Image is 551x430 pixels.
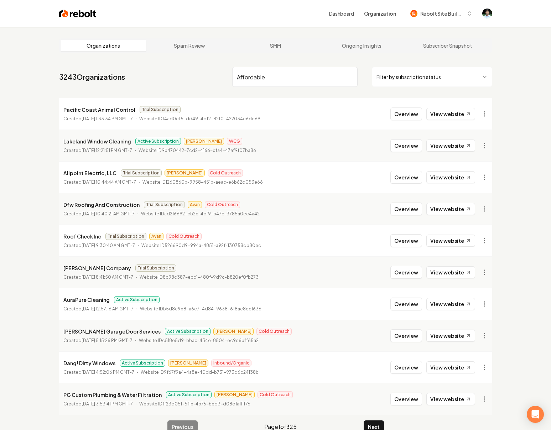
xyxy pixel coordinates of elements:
[390,203,422,215] button: Overview
[61,40,147,51] a: Organizations
[184,138,224,145] span: [PERSON_NAME]
[63,200,140,209] p: Dfw Roofing And Construction
[82,369,134,375] time: [DATE] 4:52:06 PM GMT-7
[135,138,181,145] span: Active Subscription
[135,264,176,272] span: Trial Subscription
[233,40,319,51] a: SMM
[63,232,101,241] p: Roof Check Inc
[205,201,240,208] span: Cold Outreach
[120,360,165,367] span: Active Subscription
[141,210,260,217] p: Website ID ad216692-cb2c-4cf9-b47e-3785a0ec4a42
[82,274,133,280] time: [DATE] 8:41:50 AM GMT-7
[390,234,422,247] button: Overview
[63,210,135,217] p: Created
[63,169,116,177] p: Allpoint Electric, LLC
[141,242,261,249] p: Website ID 526690d9-994a-4851-a92f-130758db80ec
[63,242,135,249] p: Created
[121,169,162,177] span: Trial Subscription
[426,108,475,120] a: View website
[527,406,544,423] div: Open Intercom Messenger
[63,327,161,336] p: [PERSON_NAME] Garage Door Services
[140,274,259,281] p: Website ID 8c98c387-ecc1-480f-9d9c-b820ef0fb273
[390,298,422,310] button: Overview
[426,393,475,405] a: View website
[188,201,202,208] span: Avan
[213,328,254,335] span: [PERSON_NAME]
[426,171,475,183] a: View website
[165,169,205,177] span: [PERSON_NAME]
[63,369,134,376] p: Created
[63,105,135,114] p: Pacific Coast Animal Control
[426,266,475,278] a: View website
[256,328,292,335] span: Cold Outreach
[227,138,242,145] span: WCG
[211,360,251,367] span: Inbound/Organic
[410,10,417,17] img: Rebolt Site Builder
[390,329,422,342] button: Overview
[165,328,210,335] span: Active Subscription
[139,337,259,344] p: Website ID c518e5d9-bbac-434e-8504-ec9c6bff65a2
[208,169,243,177] span: Cold Outreach
[390,361,422,374] button: Overview
[168,360,208,367] span: [PERSON_NAME]
[63,115,133,122] p: Created
[63,295,110,304] p: AuraPure Cleaning
[82,401,133,407] time: [DATE] 3:53:41 PM GMT-7
[63,390,162,399] p: PG Custom Plumbing & Water Filtration
[426,203,475,215] a: View website
[426,330,475,342] a: View website
[114,296,160,303] span: Active Subscription
[329,10,354,17] a: Dashboard
[139,147,256,154] p: Website ID 9b470442-7cd2-4166-bfa4-47af9f07ba86
[142,179,263,186] p: Website ID 1260860b-9958-451b-aeac-e6b62d053e66
[63,179,136,186] p: Created
[232,67,358,87] input: Search by name or ID
[166,391,212,398] span: Active Subscription
[63,264,131,272] p: [PERSON_NAME] Company
[59,72,125,82] a: 3243Organizations
[82,211,135,216] time: [DATE] 10:40:21 AM GMT-7
[63,400,133,408] p: Created
[149,233,163,240] span: Avan
[405,40,491,51] a: Subscriber Snapshot
[140,106,181,113] span: Trial Subscription
[420,10,464,17] span: Rebolt Site Builder
[144,201,185,208] span: Trial Subscription
[105,233,146,240] span: Trial Subscription
[426,235,475,247] a: View website
[390,266,422,279] button: Overview
[63,337,132,344] p: Created
[140,305,261,313] p: Website ID b5d8c9b8-a6c7-4d84-9638-6f8ac8ec1636
[82,148,132,153] time: [DATE] 12:21:51 PM GMT-7
[214,391,255,398] span: [PERSON_NAME]
[82,116,133,121] time: [DATE] 1:33:34 PM GMT-7
[390,171,422,184] button: Overview
[63,274,133,281] p: Created
[360,7,400,20] button: Organization
[63,359,115,367] p: Dang! Dirty Windows
[63,137,131,146] p: Lakeland Window Cleaning
[390,393,422,405] button: Overview
[166,233,202,240] span: Cold Outreach
[63,305,134,313] p: Created
[141,369,259,376] p: Website ID 9f67f9a4-4a8e-40dd-b731-973d6c24138b
[426,361,475,373] a: View website
[59,9,97,19] img: Rebolt Logo
[318,40,405,51] a: Ongoing Insights
[390,107,422,120] button: Overview
[390,139,422,152] button: Overview
[426,140,475,152] a: View website
[258,391,293,398] span: Cold Outreach
[82,179,136,185] time: [DATE] 10:44:44 AM GMT-7
[146,40,233,51] a: Spam Review
[426,298,475,310] a: View website
[482,9,492,19] img: Arwin Rahmatpanah
[82,243,135,248] time: [DATE] 9:30:40 AM GMT-7
[482,9,492,19] button: Open user button
[139,115,260,122] p: Website ID f4ad0cf5-dd49-4df2-82f0-422034c6de69
[82,306,134,311] time: [DATE] 12:57:16 AM GMT-7
[139,400,250,408] p: Website ID ff23d05f-5f1b-4b76-bed3-d08d1a111f76
[63,147,132,154] p: Created
[82,338,132,343] time: [DATE] 5:15:26 PM GMT-7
